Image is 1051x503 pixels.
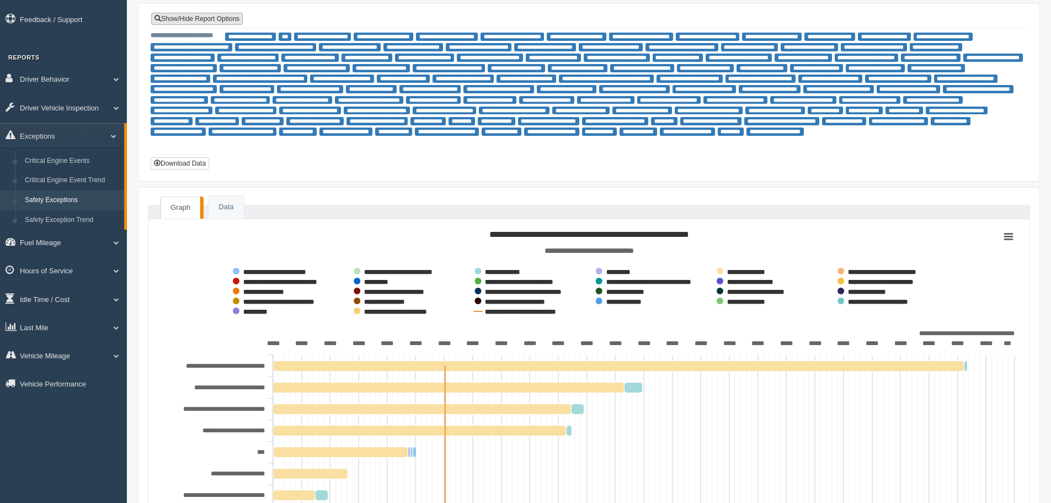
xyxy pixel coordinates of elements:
[20,151,124,171] a: Critical Engine Events
[20,210,124,230] a: Safety Exception Trend
[151,157,209,170] button: Download Data
[151,13,243,25] a: Show/Hide Report Options
[209,196,243,219] a: Data
[20,171,124,190] a: Critical Engine Event Trend
[161,197,200,219] a: Graph
[20,190,124,210] a: Safety Exceptions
